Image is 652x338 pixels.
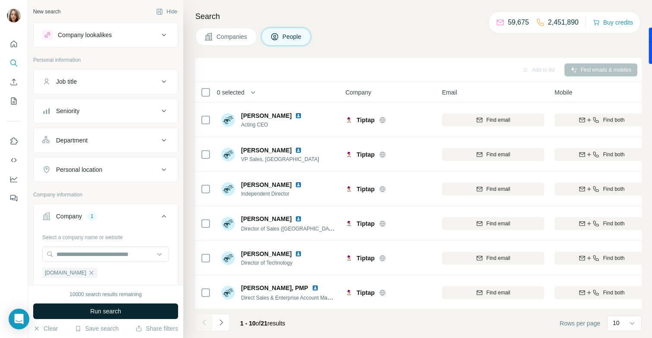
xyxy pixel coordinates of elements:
button: Find email [442,252,544,265]
span: Companies [216,32,248,41]
button: Search [7,55,21,71]
div: New search [33,8,60,16]
span: Run search [90,307,121,316]
span: Find email [486,116,510,124]
span: Find both [603,116,624,124]
span: Find both [603,185,624,193]
div: Open Intercom Messenger [9,309,29,329]
img: Avatar [221,217,235,231]
span: Find email [486,289,510,297]
p: 2,451,890 [548,17,579,28]
span: Direct Sales & Enterprise Account Manager [241,294,341,301]
img: Avatar [221,182,235,196]
img: Logo of Tiptap [345,255,352,262]
span: Find both [603,254,624,262]
span: Find email [486,185,510,193]
img: Avatar [7,9,21,22]
span: Tiptap [357,150,375,159]
span: Find email [486,254,510,262]
button: Find email [442,217,544,230]
span: Acting CEO [241,121,312,129]
div: Seniority [56,107,79,115]
div: Department [56,136,88,145]
button: Use Surfe API [7,152,21,168]
span: 21 [261,320,268,327]
div: Company lookalikes [58,31,112,39]
button: Find both [555,183,649,196]
div: 10000 search results remaining [69,291,141,298]
span: Tiptap [357,254,375,262]
span: [PERSON_NAME] [241,180,292,189]
span: 1 - 10 [240,320,256,327]
img: Avatar [221,113,235,127]
button: Save search [75,324,119,333]
span: Director of Technology [241,259,312,267]
button: Find email [442,114,544,126]
span: Company [345,88,371,97]
span: [DOMAIN_NAME] [45,269,86,277]
p: 10 [613,319,620,327]
button: Quick start [7,36,21,52]
img: Logo of Tiptap [345,289,352,296]
button: Clear all [42,284,72,292]
span: Tiptap [357,116,375,124]
img: LinkedIn logo [295,181,302,188]
p: 59,675 [508,17,529,28]
span: results [240,320,285,327]
span: [PERSON_NAME] [241,146,292,155]
button: Find both [555,286,649,299]
span: Find email [486,151,510,158]
button: Company lookalikes [34,25,178,45]
p: Company information [33,191,178,199]
span: Find both [603,151,624,158]
img: LinkedIn logo [312,284,319,291]
img: Logo of Tiptap [345,220,352,227]
button: Find email [442,286,544,299]
span: [PERSON_NAME], PMP [241,284,308,292]
button: Buy credits [593,16,633,28]
img: LinkedIn logo [295,250,302,257]
button: My lists [7,93,21,109]
span: Rows per page [560,319,600,328]
span: [PERSON_NAME] [241,215,292,223]
button: Find both [555,252,649,265]
img: LinkedIn logo [295,147,302,154]
span: Find both [603,220,624,227]
div: Personal location [56,165,102,174]
button: Feedback [7,190,21,206]
img: LinkedIn logo [295,112,302,119]
button: Find both [555,114,649,126]
p: Personal information [33,56,178,64]
button: Find both [555,148,649,161]
button: Company1 [34,206,178,230]
img: Avatar [221,148,235,161]
div: 1 [87,212,97,220]
button: Run search [33,303,178,319]
button: Clear [33,324,58,333]
div: Select a company name or website [42,230,169,241]
button: Use Surfe on LinkedIn [7,133,21,149]
span: Independent Director [241,190,312,198]
div: Job title [56,77,77,86]
span: VP Sales, [GEOGRAPHIC_DATA] [241,155,319,163]
span: [PERSON_NAME] [241,250,292,258]
img: Logo of Tiptap [345,117,352,123]
span: People [282,32,302,41]
button: Hide [150,5,183,18]
img: LinkedIn logo [295,215,302,222]
span: Director of Sales ([GEOGRAPHIC_DATA]) (Full-time) [241,225,363,232]
button: Share filters [135,324,178,333]
button: Seniority [34,101,178,121]
button: Find email [442,148,544,161]
span: Find both [603,289,624,297]
button: Find both [555,217,649,230]
img: Avatar [221,251,235,265]
button: Dashboard [7,171,21,187]
span: of [256,320,261,327]
button: Job title [34,71,178,92]
span: Find email [486,220,510,227]
span: Tiptap [357,185,375,193]
span: [PERSON_NAME] [241,111,292,120]
button: Find email [442,183,544,196]
span: Tiptap [357,219,375,228]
